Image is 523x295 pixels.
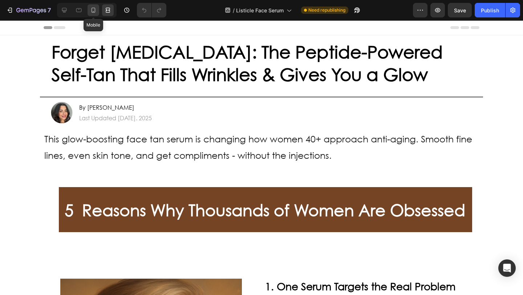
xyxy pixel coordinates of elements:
span: Need republishing [308,7,345,13]
img: gempages_569529277708501996-69ff674c-307f-46f7-8c06-4580ed9f85d0.jpg [51,81,73,103]
div: Publish [481,7,499,14]
p: This glow-boosting face tan serum is changing how women 40+ approach anti-aging. Smooth fine line... [44,110,479,143]
button: 7 [3,3,54,17]
strong: 1. One Serum Targets the Real Problem [265,259,455,272]
strong: 5 Reasons Why Thousands of Women Are Obsessed [65,179,465,199]
div: Undo/Redo [137,3,166,17]
span: / [233,7,235,14]
span: Listicle Face Serum [236,7,284,14]
span: By [PERSON_NAME] [79,83,134,91]
span: Last Updated [DATE]. 2025 [79,94,152,101]
button: Publish [475,3,505,17]
span: Save [454,7,466,13]
strong: Forget [MEDICAL_DATA]: The Peptide-Powered Self-Tan That Fills Wrinkles & Gives You a Glow [52,21,443,64]
p: 7 [48,6,51,15]
div: Open Intercom Messenger [498,259,516,277]
button: Save [448,3,472,17]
